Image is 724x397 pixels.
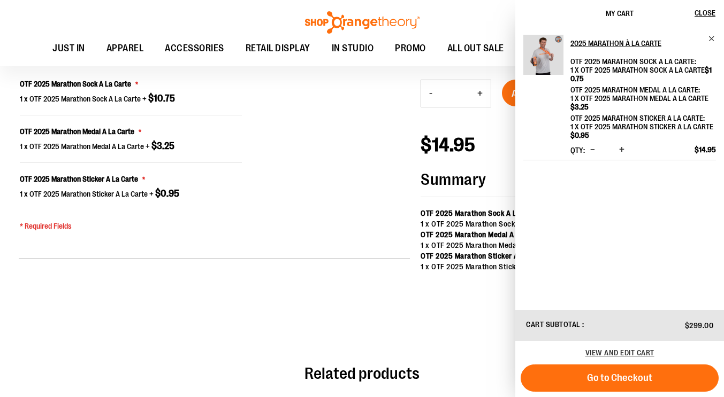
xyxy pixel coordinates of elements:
[523,35,716,160] li: Product
[20,80,131,88] span: OTF 2025 Marathon Sock A La Carte
[155,188,179,199] span: $0.95
[421,240,674,251] div: 1 x OTF 2025 Marathon Medal A La Carte
[523,35,563,82] a: 2025 Marathon à la Carte
[502,80,568,106] button: Add to Cart
[20,127,134,136] span: OTF 2025 Marathon Medal A La Carte
[149,190,179,198] span: +
[616,145,627,155] button: Increase product quantity
[20,142,144,151] span: 1 x OTF 2025 Marathon Medal A La Carte
[708,35,716,43] a: Remove item
[106,36,144,60] span: APPAREL
[142,95,175,103] span: +
[52,36,85,60] span: JUST IN
[570,122,713,139] span: 1 x OTF 2025 Marathon Sticker A La Carte
[570,131,589,139] span: $0.95
[570,94,708,111] span: 1 x OTF 2025 Marathon Medal A La Carte
[146,142,174,151] span: +
[440,81,469,106] input: Product quantity
[303,11,421,34] img: Shop Orangetheory
[570,103,589,111] span: $3.25
[570,85,700,94] dt: OTF 2025 Marathon Medal A La Carte
[523,35,563,75] img: 2025 Marathon à la Carte
[395,36,426,60] span: PROMO
[521,364,719,392] button: Go to Checkout
[570,66,712,83] span: $10.75
[585,348,654,357] a: View and edit cart
[570,66,712,83] span: 1 x OTF 2025 Marathon Sock A La Carte
[421,80,440,107] button: Decrease product quantity
[421,252,551,260] strong: OTF 2025 Marathon Sticker A La Carte:
[421,134,475,156] span: $14.95
[588,145,598,155] button: Decrease product quantity
[246,36,310,60] span: RETAIL DISPLAY
[421,171,674,197] strong: Summary
[20,190,148,198] span: 1 x OTF 2025 Marathon Sticker A La Carte
[148,93,175,104] span: $10.75
[570,35,716,52] a: 2025 Marathon à la Carte
[20,95,141,103] span: 1 x OTF 2025 Marathon Sock A La Carte
[304,364,420,383] span: Related products
[421,219,674,229] div: 1 x OTF 2025 Marathon Sock A La Carte
[695,145,716,154] span: $14.95
[421,230,546,239] strong: OTF 2025 Marathon Medal A La Carte:
[570,114,705,122] dt: OTF 2025 Marathon Sticker A La Carte
[447,36,504,60] span: ALL OUT SALE
[421,209,543,217] strong: OTF 2025 Marathon Sock A La Carte:
[570,146,585,154] label: Qty
[165,36,224,60] span: ACCESSORIES
[332,36,374,60] span: IN STUDIO
[512,88,559,99] span: Add to Cart
[20,221,242,231] p: * Required Fields
[570,35,702,52] h2: 2025 Marathon à la Carte
[606,9,634,18] span: My Cart
[570,57,696,66] dt: OTF 2025 Marathon Sock A La Carte
[469,80,491,107] button: Increase product quantity
[587,372,652,384] span: Go to Checkout
[685,321,714,330] span: $299.00
[20,175,138,183] span: OTF 2025 Marathon Sticker A La Carte
[151,141,174,151] span: $3.25
[526,320,581,329] span: Cart Subtotal
[695,9,715,17] span: Close
[421,261,674,272] div: 1 x OTF 2025 Marathon Sticker A La Carte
